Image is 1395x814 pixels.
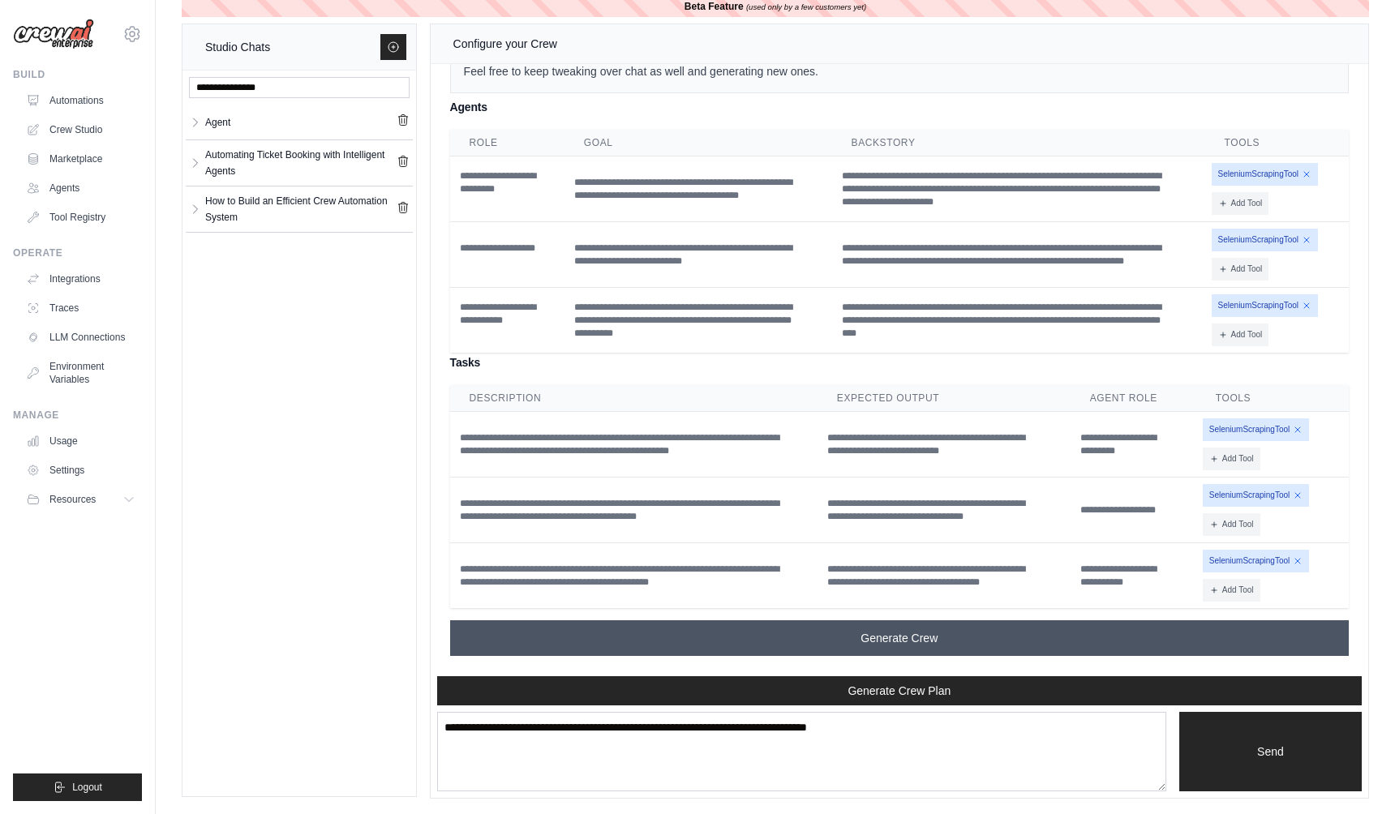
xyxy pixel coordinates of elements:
th: Tools [1205,130,1349,156]
span: SeleniumScrapingTool [1212,163,1319,186]
a: Tool Registry [19,204,142,230]
th: Role [450,130,564,156]
span: SeleniumScrapingTool [1212,229,1319,251]
a: Crew Studio [19,117,142,143]
div: Operate [13,246,142,259]
a: Automating Ticket Booking with Intelligent Agents [202,147,397,179]
button: Logout [13,773,142,801]
span: SeleniumScrapingTool [1203,418,1310,441]
a: Automations [19,88,142,114]
th: Goal [564,130,832,156]
h4: Tasks [450,353,1349,372]
th: Expected Output [818,385,1071,412]
div: How to Build an Efficient Crew Automation System [205,193,397,225]
div: Manage [13,409,142,422]
button: Resources [19,486,142,512]
i: (used only by a few customers yet) [746,2,866,11]
img: Logo [13,19,94,49]
a: Integrations [19,266,142,292]
span: SeleniumScrapingTool [1203,484,1310,507]
div: Automating Ticket Booking with Intelligent Agents [205,147,397,179]
a: Agent [202,111,397,133]
button: Generate Crew [450,620,1349,656]
button: Add Tool [1212,323,1269,346]
span: Logout [72,781,102,794]
a: Marketplace [19,146,142,172]
a: Settings [19,457,142,483]
button: Add Tool [1203,579,1260,602]
a: Traces [19,295,142,321]
div: Agent [205,114,230,131]
span: Generate Crew [861,630,938,646]
th: Agent Role [1071,385,1196,412]
a: How to Build an Efficient Crew Automation System [202,193,397,225]
div: Studio Chats [205,37,270,57]
b: Beta Feature [685,1,744,12]
div: Configure your Crew [453,34,557,54]
a: Usage [19,428,142,454]
button: Add Tool [1212,258,1269,281]
button: Generate Crew Plan [437,676,1362,705]
button: Add Tool [1203,513,1260,536]
span: SeleniumScrapingTool [1203,550,1310,572]
a: LLM Connections [19,324,142,350]
button: Add Tool [1212,192,1269,215]
th: Description [450,385,818,412]
th: Tools [1196,385,1349,412]
div: Build [13,68,142,81]
a: Agents [19,175,142,201]
th: Backstory [832,130,1205,156]
button: Add Tool [1203,448,1260,470]
span: Resources [49,493,96,506]
a: Environment Variables [19,353,142,392]
button: Send [1179,712,1362,791]
span: SeleniumScrapingTool [1212,294,1319,317]
h4: Agents [450,97,1349,117]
